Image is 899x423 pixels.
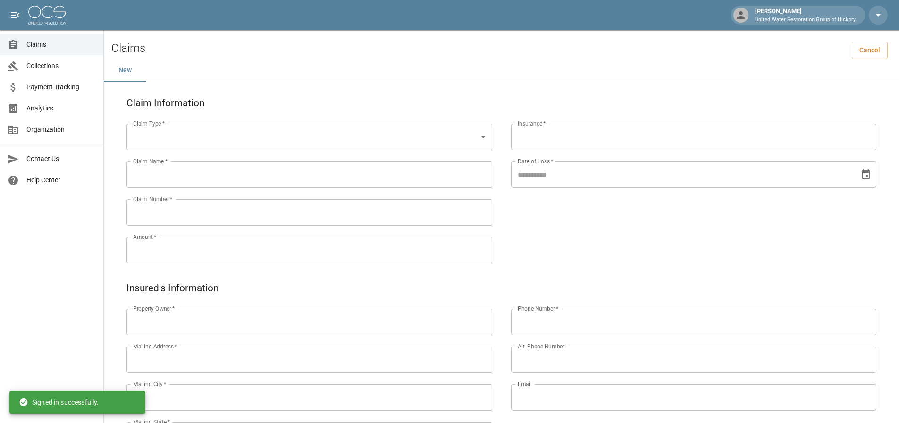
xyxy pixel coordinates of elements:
a: Cancel [852,42,888,59]
label: Claim Name [133,157,168,165]
img: ocs-logo-white-transparent.png [28,6,66,25]
label: Claim Type [133,119,165,127]
span: Analytics [26,103,96,113]
div: [PERSON_NAME] [751,7,859,24]
label: Date of Loss [518,157,553,165]
label: Email [518,380,532,388]
span: Claims [26,40,96,50]
div: Signed in successfully. [19,394,99,411]
span: Help Center [26,175,96,185]
button: open drawer [6,6,25,25]
button: Choose date [857,165,875,184]
label: Mailing Address [133,342,177,350]
label: Phone Number [518,305,558,313]
div: dynamic tabs [104,59,899,82]
span: Payment Tracking [26,82,96,92]
button: New [104,59,146,82]
span: Collections [26,61,96,71]
label: Amount [133,233,157,241]
h2: Claims [111,42,145,55]
label: Claim Number [133,195,172,203]
span: Contact Us [26,154,96,164]
label: Insurance [518,119,546,127]
label: Property Owner [133,305,175,313]
label: Mailing City [133,380,167,388]
span: Organization [26,125,96,135]
p: United Water Restoration Group of Hickory [755,16,856,24]
label: Alt. Phone Number [518,342,564,350]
